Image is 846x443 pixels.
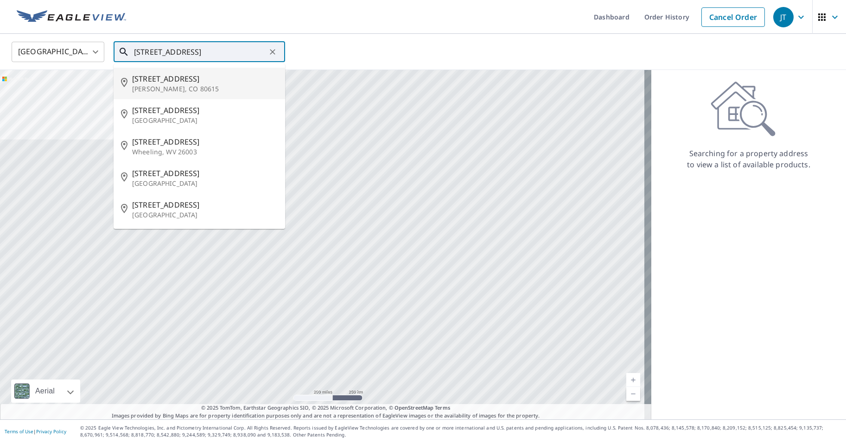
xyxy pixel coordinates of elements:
input: Search by address or latitude-longitude [134,39,266,65]
span: [STREET_ADDRESS] [132,136,278,147]
p: [GEOGRAPHIC_DATA] [132,210,278,220]
a: Terms [435,404,450,411]
div: Aerial [32,380,57,403]
a: Terms of Use [5,428,33,435]
p: | [5,429,66,434]
a: Current Level 5, Zoom Out [626,387,640,401]
p: [PERSON_NAME], CO 80615 [132,84,278,94]
p: Wheeling, WV 26003 [132,147,278,157]
button: Clear [266,45,279,58]
span: [STREET_ADDRESS] [132,199,278,210]
p: Searching for a property address to view a list of available products. [687,148,811,170]
div: Aerial [11,380,80,403]
a: Privacy Policy [36,428,66,435]
span: [STREET_ADDRESS] [132,105,278,116]
div: [GEOGRAPHIC_DATA] [12,39,104,65]
p: © 2025 Eagle View Technologies, Inc. and Pictometry International Corp. All Rights Reserved. Repo... [80,424,841,438]
a: Current Level 5, Zoom In [626,373,640,387]
a: Cancel Order [701,7,765,27]
p: [GEOGRAPHIC_DATA] [132,116,278,125]
img: EV Logo [17,10,126,24]
span: [STREET_ADDRESS] [132,168,278,179]
span: [STREET_ADDRESS] [132,73,278,84]
a: OpenStreetMap [394,404,433,411]
div: JT [773,7,794,27]
p: [GEOGRAPHIC_DATA] [132,179,278,188]
span: © 2025 TomTom, Earthstar Geographics SIO, © 2025 Microsoft Corporation, © [201,404,450,412]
